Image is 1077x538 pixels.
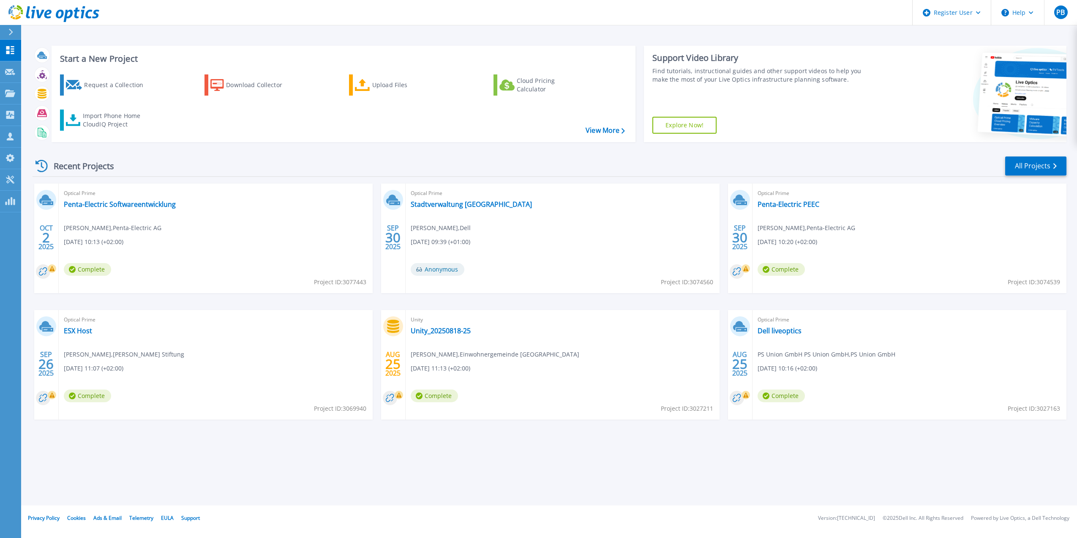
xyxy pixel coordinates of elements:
[64,364,123,373] span: [DATE] 11:07 (+02:00)
[758,200,819,209] a: Penta-Electric PEEC
[732,360,747,368] span: 25
[411,189,714,198] span: Optical Prime
[385,360,401,368] span: 25
[652,67,871,84] div: Find tutorials, instructional guides and other support videos to help you make the most of your L...
[652,117,717,134] a: Explore Now!
[758,223,855,233] span: [PERSON_NAME] , Penta-Electric AG
[385,234,401,241] span: 30
[758,315,1061,324] span: Optical Prime
[60,54,624,63] h3: Start a New Project
[411,327,471,335] a: Unity_20250818-25
[42,234,50,241] span: 2
[64,390,111,402] span: Complete
[758,327,802,335] a: Dell liveoptics
[758,390,805,402] span: Complete
[732,222,748,253] div: SEP 2025
[971,516,1069,521] li: Powered by Live Optics, a Dell Technology
[1008,404,1060,413] span: Project ID: 3027163
[411,364,470,373] span: [DATE] 11:13 (+02:00)
[818,516,875,521] li: Version: [TECHNICAL_ID]
[411,390,458,402] span: Complete
[84,77,152,93] div: Request a Collection
[60,74,154,96] a: Request a Collection
[64,237,123,247] span: [DATE] 10:13 (+02:00)
[372,77,440,93] div: Upload Files
[64,200,176,209] a: Penta-Electric Softwareentwicklung
[64,315,368,324] span: Optical Prime
[38,349,54,379] div: SEP 2025
[411,223,471,233] span: [PERSON_NAME] , Dell
[661,277,713,287] span: Project ID: 3074560
[385,349,401,379] div: AUG 2025
[883,516,963,521] li: © 2025 Dell Inc. All Rights Reserved
[652,52,871,63] div: Support Video Library
[38,360,54,368] span: 26
[33,156,125,176] div: Recent Projects
[314,277,366,287] span: Project ID: 3077443
[64,350,184,359] span: [PERSON_NAME] , [PERSON_NAME] Stiftung
[411,315,714,324] span: Unity
[1005,156,1066,176] a: All Projects
[758,189,1061,198] span: Optical Prime
[517,77,584,93] div: Cloud Pricing Calculator
[758,350,895,359] span: PS Union GmbH PS Union GmbH , PS Union GmbH
[314,404,366,413] span: Project ID: 3069940
[28,514,60,522] a: Privacy Policy
[586,126,625,134] a: View More
[385,222,401,253] div: SEP 2025
[732,234,747,241] span: 30
[758,237,817,247] span: [DATE] 10:20 (+02:00)
[83,112,149,129] div: Import Phone Home CloudIQ Project
[758,263,805,276] span: Complete
[758,364,817,373] span: [DATE] 10:16 (+02:00)
[64,189,368,198] span: Optical Prime
[1008,277,1060,287] span: Project ID: 3074539
[411,237,470,247] span: [DATE] 09:39 (+01:00)
[161,514,174,522] a: EULA
[226,77,294,93] div: Download Collector
[204,74,299,96] a: Download Collector
[661,404,713,413] span: Project ID: 3027211
[411,200,532,209] a: Stadtverwaltung [GEOGRAPHIC_DATA]
[67,514,86,522] a: Cookies
[38,222,54,253] div: OCT 2025
[349,74,443,96] a: Upload Files
[411,263,464,276] span: Anonymous
[181,514,200,522] a: Support
[64,223,161,233] span: [PERSON_NAME] , Penta-Electric AG
[732,349,748,379] div: AUG 2025
[64,263,111,276] span: Complete
[93,514,122,522] a: Ads & Email
[64,327,92,335] a: ESX Host
[129,514,153,522] a: Telemetry
[494,74,588,96] a: Cloud Pricing Calculator
[1056,9,1065,16] span: PB
[411,350,579,359] span: [PERSON_NAME] , Einwohnergemeinde [GEOGRAPHIC_DATA]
